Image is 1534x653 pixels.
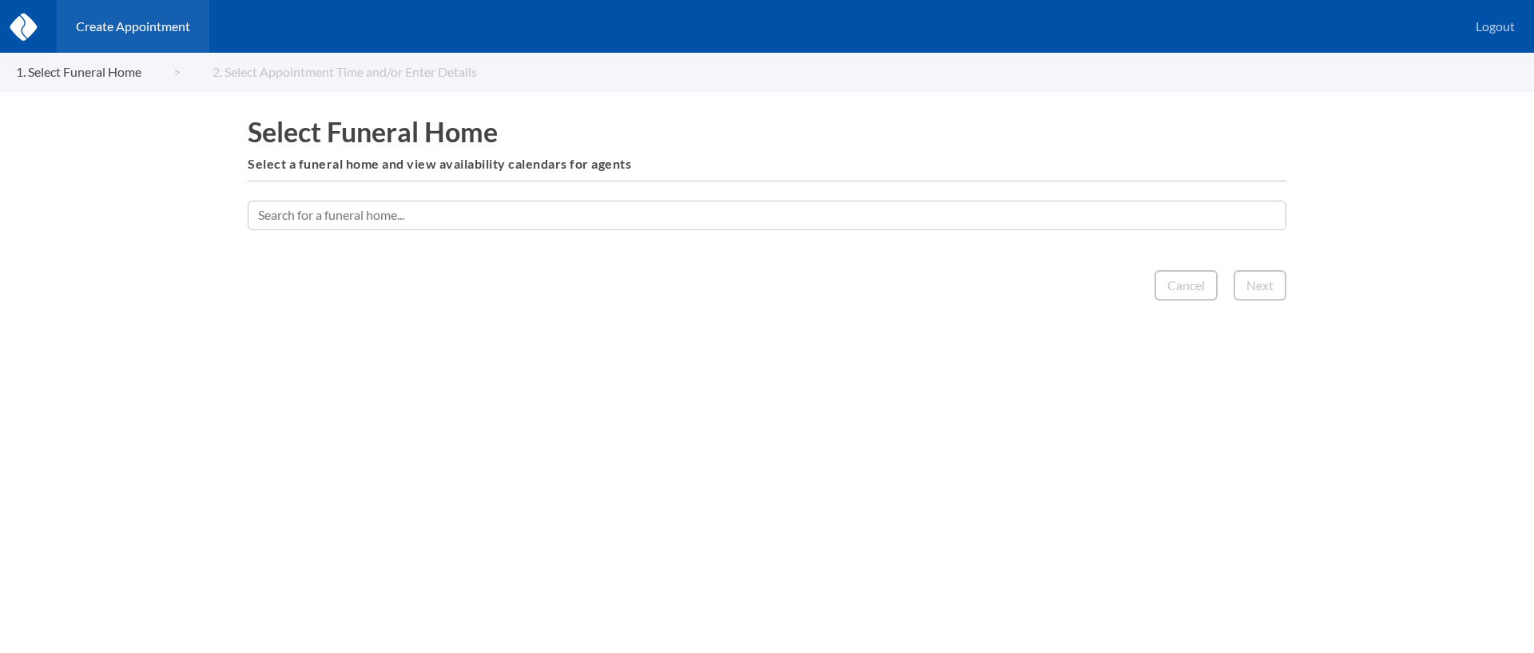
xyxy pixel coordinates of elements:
h6: Select a funeral home and view availability calendars for agents [248,157,1286,171]
input: Search for a funeral home... [248,201,1286,229]
button: Cancel [1154,270,1218,301]
a: 1. Select Funeral Home [16,65,181,79]
h1: Select Funeral Home [248,116,1286,147]
button: Next [1234,270,1286,301]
